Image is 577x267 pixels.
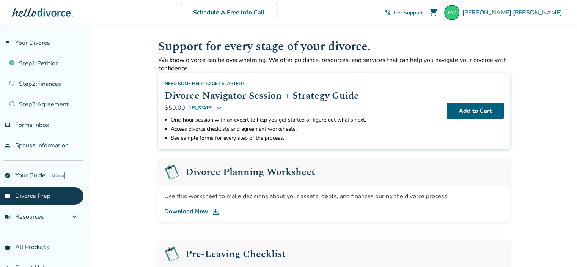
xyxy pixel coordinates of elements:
[165,104,185,112] span: $50.00
[429,8,438,17] span: shopping_cart
[5,122,11,128] span: inbox
[164,246,179,262] img: Pre-Leaving Checklist
[385,9,391,16] span: phone_in_talk
[171,125,440,134] li: Access divorce checklists and agreement worksheets.
[385,9,423,16] a: phone_in_talkGet Support
[5,193,11,199] span: list_alt_check
[5,172,11,179] span: explore
[394,9,423,16] span: Get Support
[158,56,510,73] p: We know divorce can be overwhelming. We offer guidance, resources, and services that can help you...
[164,192,504,201] div: Use this worksheet to make decisions about your assets, debts, and finances during the divorce pr...
[462,8,565,17] span: [PERSON_NAME] [PERSON_NAME]
[171,115,440,125] li: One-hour session with an expert to help you get started or figure out what's next.
[5,142,11,149] span: people
[165,88,440,103] h2: Divorce Navigator Session + Strategy Guide
[15,121,49,129] span: Forms Inbox
[539,231,577,267] iframe: Chat Widget
[70,212,79,221] span: expand_more
[50,172,65,179] span: AI beta
[164,207,504,216] a: Download Now
[444,5,459,20] img: emilyweis35@icloud.com
[188,103,213,112] span: [US_STATE]
[5,40,11,46] span: flag_2
[447,103,504,119] button: Add to Cart
[188,103,222,112] button: [US_STATE]
[211,207,220,216] img: DL
[165,81,244,87] span: Need some help to get started?
[158,37,510,56] h1: Support for every stage of your divorce.
[5,213,44,221] span: Resources
[5,244,11,250] span: shopping_basket
[5,214,11,220] span: menu_book
[186,167,315,177] h2: Divorce Planning Worksheet
[186,249,286,259] h2: Pre-Leaving Checklist
[164,164,179,180] img: Pre-Leaving Checklist
[181,4,277,21] a: Schedule A Free Info Call
[171,134,440,143] li: See sample forms for every step of the process.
